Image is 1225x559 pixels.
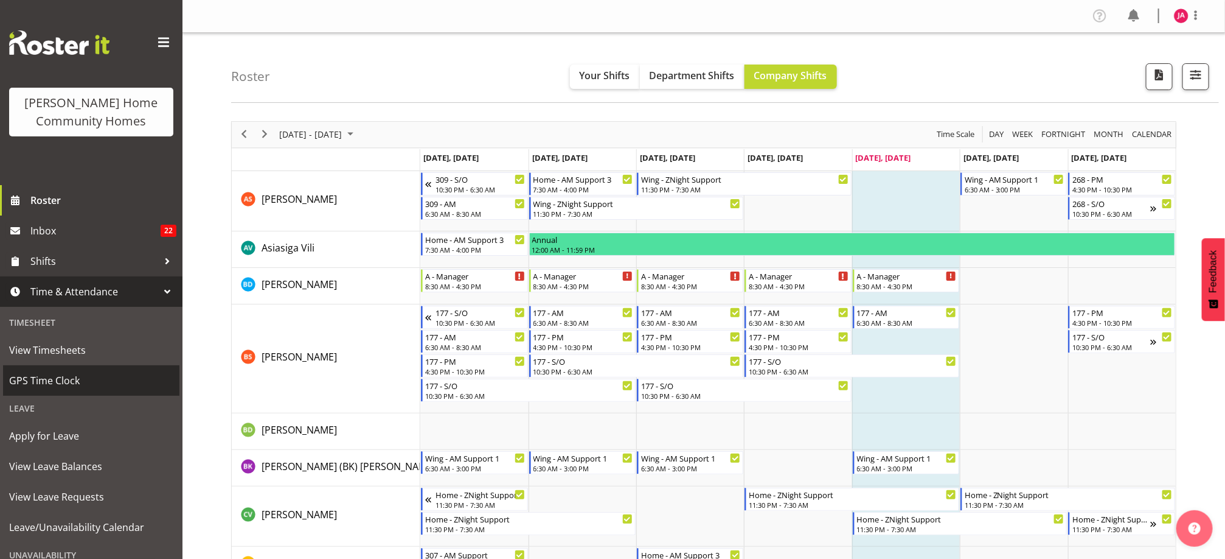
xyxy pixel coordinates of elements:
h4: Roster [231,69,270,83]
span: Time & Attendance [30,283,158,301]
div: [PERSON_NAME] Home Community Homes [21,94,161,130]
a: GPS Time Clock [3,365,179,396]
span: View Leave Balances [9,457,173,476]
img: Rosterit website logo [9,30,109,55]
button: Download a PDF of the roster according to the set date range. [1146,63,1173,90]
button: Filter Shifts [1182,63,1209,90]
button: Department Shifts [640,65,744,89]
span: Feedback [1208,250,1219,293]
div: Timesheet [3,310,179,335]
span: Inbox [30,222,161,240]
span: Roster [30,191,176,209]
span: Company Shifts [754,69,827,82]
a: View Leave Balances [3,451,179,482]
button: Company Shifts [744,65,837,89]
button: Feedback - Show survey [1202,238,1225,321]
span: Apply for Leave [9,427,173,445]
span: 22 [161,225,176,237]
span: Shifts [30,252,158,270]
span: View Timesheets [9,341,173,359]
span: Your Shifts [580,69,630,82]
span: Department Shifts [650,69,735,82]
span: Leave/Unavailability Calendar [9,518,173,536]
span: View Leave Requests [9,488,173,506]
img: help-xxl-2.png [1189,522,1201,535]
a: Leave/Unavailability Calendar [3,512,179,543]
a: View Leave Requests [3,482,179,512]
a: View Timesheets [3,335,179,365]
div: Leave [3,396,179,421]
a: Apply for Leave [3,421,179,451]
img: julius-antonio10095.jpg [1174,9,1189,23]
span: GPS Time Clock [9,371,173,390]
button: Your Shifts [570,65,640,89]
